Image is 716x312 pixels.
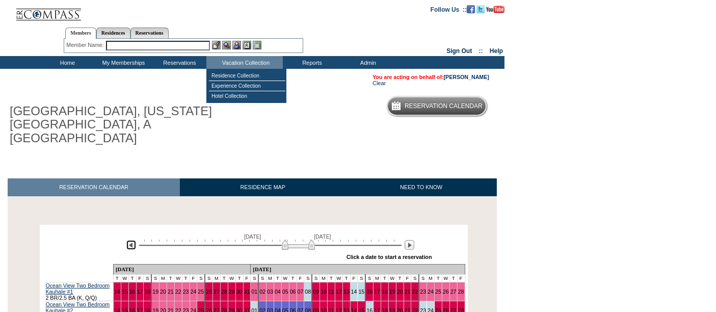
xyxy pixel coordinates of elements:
[212,41,221,49] img: b_edit.gif
[222,41,231,49] img: View
[339,56,395,69] td: Admin
[209,81,285,91] td: Experience Collection
[450,289,457,295] a: 27
[313,289,319,295] a: 09
[346,178,497,196] a: NEED TO KNOW
[420,289,426,295] a: 23
[405,103,483,110] h5: Reservation Calendar
[94,56,150,69] td: My Memberships
[320,275,328,282] td: M
[283,56,339,69] td: Reports
[457,275,465,282] td: F
[351,289,357,295] a: 14
[229,289,235,295] a: 29
[168,289,174,295] a: 21
[221,275,228,282] td: T
[121,275,128,282] td: W
[274,275,282,282] td: T
[486,6,505,12] a: Subscribe to our YouTube Channel
[209,91,285,101] td: Hotel Collection
[282,289,288,295] a: 05
[490,47,503,55] a: Help
[389,289,395,295] a: 19
[243,41,251,49] img: Reservations
[198,289,204,295] a: 25
[374,275,381,282] td: M
[190,275,197,282] td: F
[251,275,258,282] td: S
[232,41,241,49] img: Impersonate
[335,275,342,282] td: W
[373,74,489,80] span: You are acting on behalf of:
[312,275,320,282] td: S
[174,275,182,282] td: W
[381,275,389,282] td: T
[458,289,464,295] a: 28
[182,275,190,282] td: T
[467,5,475,13] img: Become our fan on Facebook
[65,28,96,39] a: Members
[128,275,136,282] td: T
[144,289,150,295] a: 18
[358,275,365,282] td: S
[446,47,472,55] a: Sign Out
[126,240,136,250] img: Previous
[467,6,475,12] a: Become our fan on Facebook
[160,289,166,295] a: 20
[427,275,435,282] td: M
[183,289,189,295] a: 23
[476,6,485,12] a: Follow us on Twitter
[281,275,289,282] td: W
[298,289,304,295] a: 07
[343,289,350,295] a: 13
[150,56,206,69] td: Reservations
[435,275,442,282] td: T
[405,289,411,295] a: 21
[122,289,128,295] a: 15
[136,275,144,282] td: F
[476,5,485,13] img: Follow us on Twitter
[96,28,130,38] a: Residences
[404,275,411,282] td: F
[397,289,403,295] a: 20
[289,275,297,282] td: T
[412,289,418,295] a: 22
[358,289,364,295] a: 15
[251,289,257,295] a: 01
[486,6,505,13] img: Subscribe to our YouTube Channel
[8,102,236,147] h1: [GEOGRAPHIC_DATA], [US_STATE][GEOGRAPHIC_DATA], A [GEOGRAPHIC_DATA]
[251,265,465,275] td: [DATE]
[253,41,261,49] img: b_calculator.gif
[305,289,311,295] a: 08
[328,275,335,282] td: T
[144,275,151,282] td: S
[206,56,283,69] td: Vacation Collection
[267,289,273,295] a: 03
[45,282,114,301] td: 2 BR/2.5 BA (K, Q/Q)
[405,240,414,250] img: Next
[435,289,441,295] a: 25
[129,289,136,295] a: 16
[66,41,105,49] div: Member Name:
[113,265,250,275] td: [DATE]
[113,275,121,282] td: T
[442,275,449,282] td: W
[304,275,312,282] td: S
[444,74,489,80] a: [PERSON_NAME]
[350,275,358,282] td: F
[205,275,213,282] td: S
[366,289,373,295] a: 16
[419,275,427,282] td: S
[235,275,243,282] td: T
[449,275,457,282] td: T
[213,275,221,282] td: M
[206,289,212,295] a: 26
[258,275,266,282] td: S
[46,282,110,295] a: Ocean View Two Bedroom Kauhale #1
[221,289,227,295] a: 28
[373,80,386,86] a: Clear
[236,289,243,295] a: 30
[130,28,169,38] a: Reservations
[328,289,334,295] a: 11
[197,275,205,282] td: S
